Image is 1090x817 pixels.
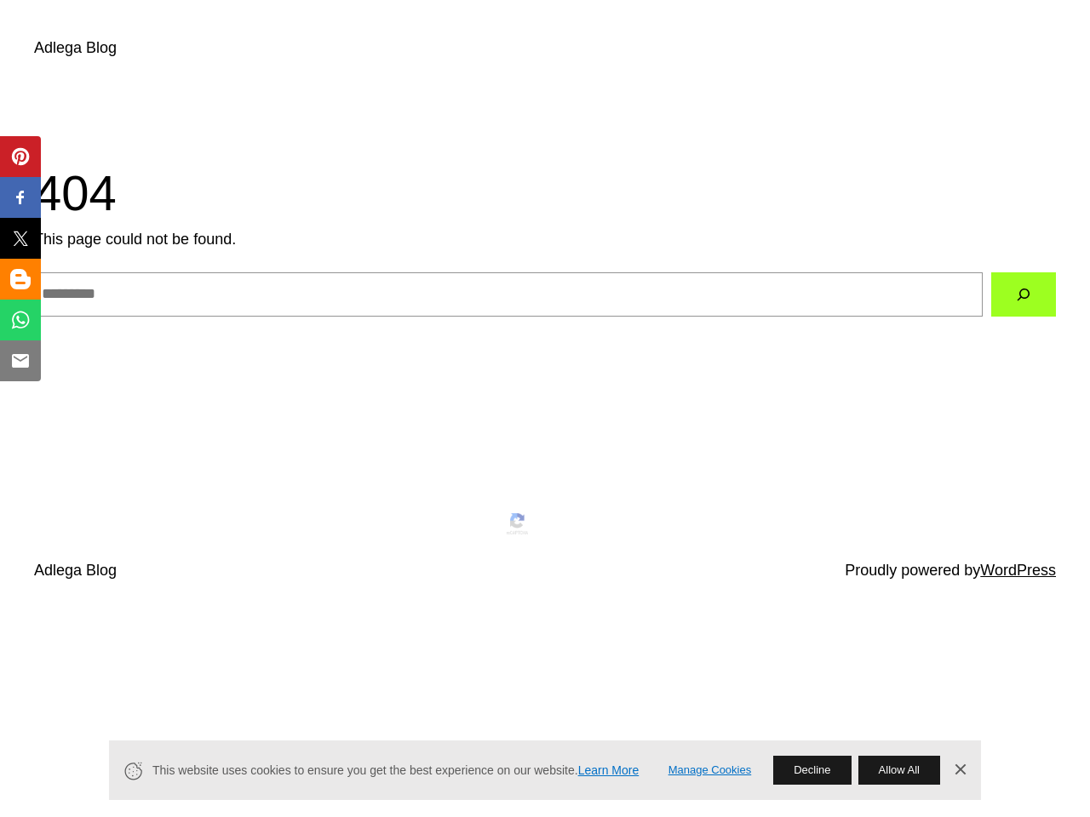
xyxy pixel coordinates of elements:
svg: Cookie Icon [123,760,144,781]
button: Allow All [858,756,940,785]
a: Adlega Blog [34,39,117,56]
a: WordPress [980,562,1056,579]
a: Adlega Blog [34,562,117,579]
a: Learn More [578,763,640,777]
a: Manage Cookies [668,762,752,780]
a: Dismiss Banner [947,757,972,783]
p: Proudly powered by [845,558,1056,583]
button: Search [991,272,1056,317]
button: Decline [773,756,851,785]
span: This website uses cookies to ensure you get the best experience on our website. [152,762,645,780]
p: This page could not be found. [34,227,1056,252]
h1: 404 [34,163,1056,223]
